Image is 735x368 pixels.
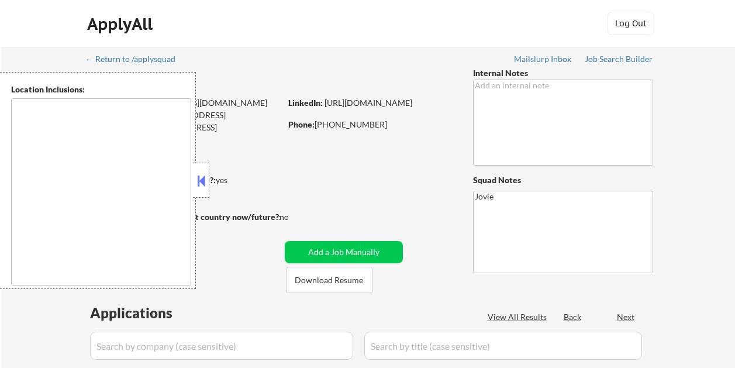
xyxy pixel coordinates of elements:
[364,332,642,360] input: Search by title (case sensitive)
[85,54,187,66] a: ← Return to /applysquad
[85,55,187,63] div: ← Return to /applysquad
[488,311,550,323] div: View All Results
[288,98,323,108] strong: LinkedIn:
[325,98,412,108] a: [URL][DOMAIN_NAME]
[90,332,353,360] input: Search by company (case sensitive)
[279,211,313,223] div: no
[87,14,156,34] div: ApplyAll
[564,311,582,323] div: Back
[617,311,636,323] div: Next
[608,12,654,35] button: Log Out
[514,54,572,66] a: Mailslurp Inbox
[288,119,454,130] div: [PHONE_NUMBER]
[514,55,572,63] div: Mailslurp Inbox
[285,241,403,263] button: Add a Job Manually
[473,67,653,79] div: Internal Notes
[473,174,653,186] div: Squad Notes
[286,267,372,293] button: Download Resume
[585,55,653,63] div: Job Search Builder
[288,119,315,129] strong: Phone:
[11,84,191,95] div: Location Inclusions:
[90,306,206,320] div: Applications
